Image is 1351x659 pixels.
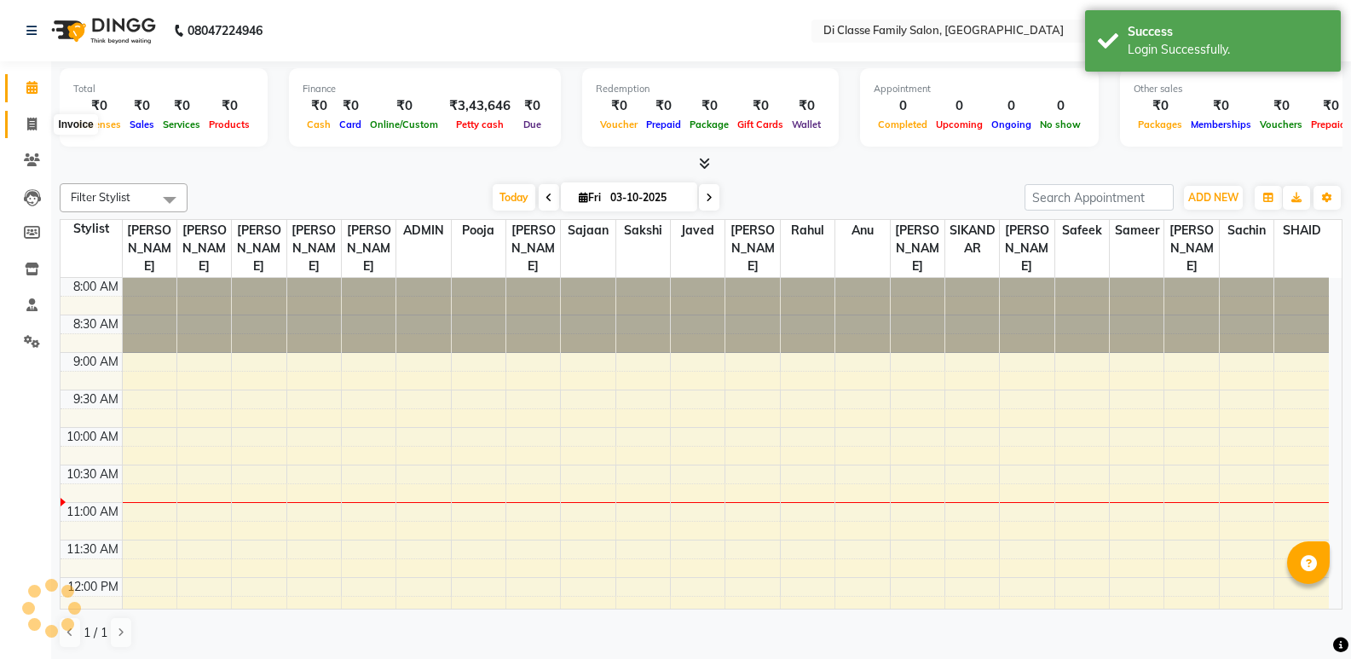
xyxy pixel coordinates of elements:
[123,220,176,277] span: [PERSON_NAME]
[596,119,642,130] span: Voucher
[335,96,366,116] div: ₹0
[788,119,825,130] span: Wallet
[452,119,508,130] span: Petty cash
[342,220,395,277] span: [PERSON_NAME]
[61,220,122,238] div: Stylist
[725,220,779,277] span: [PERSON_NAME]
[1128,41,1328,59] div: Login Successfully.
[54,114,97,135] div: Invoice
[1134,119,1186,130] span: Packages
[932,96,987,116] div: 0
[1184,186,1243,210] button: ADD NEW
[891,220,944,277] span: [PERSON_NAME]
[1000,220,1054,277] span: [PERSON_NAME]
[1134,96,1186,116] div: ₹0
[642,96,685,116] div: ₹0
[987,119,1036,130] span: Ongoing
[71,190,130,204] span: Filter Stylist
[287,220,341,277] span: [PERSON_NAME]
[84,624,107,642] span: 1 / 1
[835,220,889,241] span: Anu
[517,96,547,116] div: ₹0
[788,96,825,116] div: ₹0
[574,191,605,204] span: Fri
[1128,23,1328,41] div: Success
[1110,220,1163,241] span: Sameer
[685,119,733,130] span: Package
[733,119,788,130] span: Gift Cards
[781,220,834,241] span: rahul
[932,119,987,130] span: Upcoming
[159,119,205,130] span: Services
[303,119,335,130] span: Cash
[64,578,122,596] div: 12:00 PM
[1164,220,1218,277] span: [PERSON_NAME]
[205,96,254,116] div: ₹0
[874,82,1085,96] div: Appointment
[596,82,825,96] div: Redemption
[188,7,263,55] b: 08047224946
[232,220,286,277] span: [PERSON_NAME]
[63,503,122,521] div: 11:00 AM
[596,96,642,116] div: ₹0
[642,119,685,130] span: Prepaid
[70,353,122,371] div: 9:00 AM
[73,96,125,116] div: ₹0
[63,540,122,558] div: 11:30 AM
[70,315,122,333] div: 8:30 AM
[70,390,122,408] div: 9:30 AM
[561,220,615,241] span: Sajaan
[733,96,788,116] div: ₹0
[1188,191,1238,204] span: ADD NEW
[1274,220,1329,241] span: SHAID
[63,428,122,446] div: 10:00 AM
[945,220,999,259] span: SIKANDAR
[874,96,932,116] div: 0
[671,220,725,241] span: Javed
[159,96,205,116] div: ₹0
[63,465,122,483] div: 10:30 AM
[70,278,122,296] div: 8:00 AM
[1256,119,1307,130] span: Vouchers
[125,119,159,130] span: Sales
[73,82,254,96] div: Total
[1256,96,1307,116] div: ₹0
[43,7,160,55] img: logo
[452,220,505,241] span: Pooja
[1055,220,1109,241] span: Safeek
[506,220,560,277] span: [PERSON_NAME]
[616,220,670,241] span: Sakshi
[605,185,690,211] input: 2025-10-03
[1025,184,1174,211] input: Search Appointment
[303,82,547,96] div: Finance
[335,119,366,130] span: Card
[1186,119,1256,130] span: Memberships
[366,96,442,116] div: ₹0
[987,96,1036,116] div: 0
[1036,96,1085,116] div: 0
[493,184,535,211] span: Today
[125,96,159,116] div: ₹0
[366,119,442,130] span: Online/Custom
[1220,220,1273,241] span: Sachin
[205,119,254,130] span: Products
[177,220,231,277] span: [PERSON_NAME]
[519,119,546,130] span: Due
[442,96,517,116] div: ₹3,43,646
[303,96,335,116] div: ₹0
[1186,96,1256,116] div: ₹0
[1036,119,1085,130] span: No show
[685,96,733,116] div: ₹0
[874,119,932,130] span: Completed
[396,220,450,241] span: ADMIN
